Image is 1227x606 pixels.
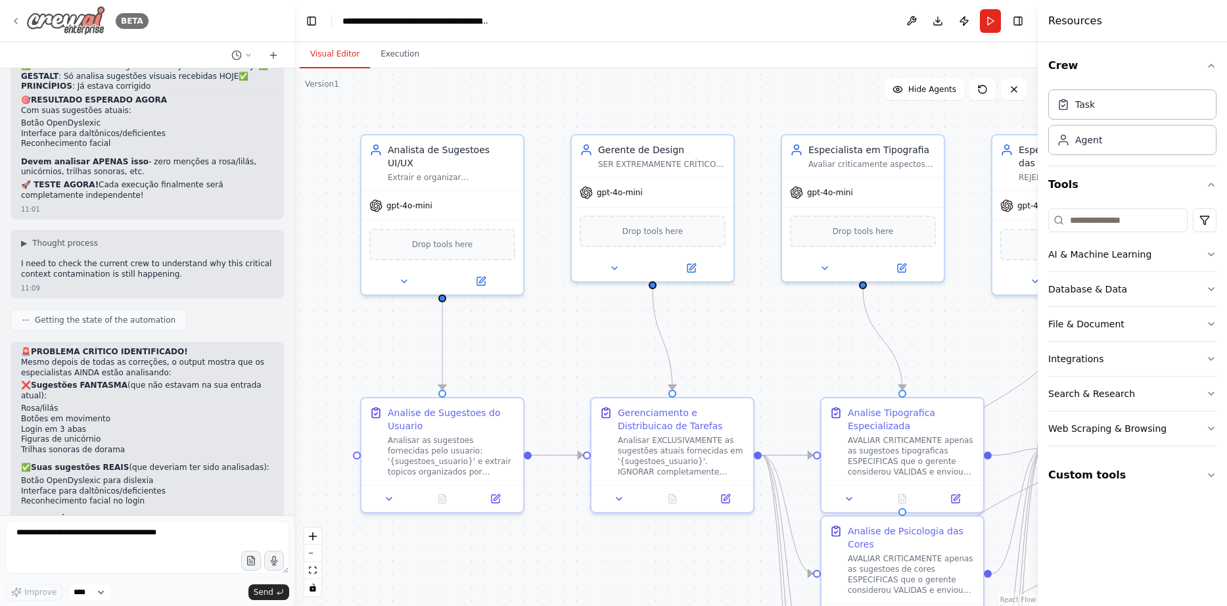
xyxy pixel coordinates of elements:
g: Edge from e9b2817d-ef60-4737-8a0f-44924aa60328 to 20a08c95-933b-42c7-96c8-748990f72afe [856,289,909,390]
div: Analise de Sugestoes do UsuarioAnalisar as sugestoes fornecidas pelo usuario: '{sugestoes_usuario... [360,397,524,513]
button: Integrations [1048,342,1216,376]
p: I need to check the current crew to understand why this critical context contamination is still h... [21,259,273,279]
button: Upload files [241,551,261,571]
div: Especialista em Tipografia [808,143,936,156]
span: gpt-4o-mini [597,187,643,198]
li: Interface para daltônicos/deficientes [21,486,273,497]
li: Botão OpenDyslexic para dislexia [21,476,273,486]
button: Hide left sidebar [302,12,321,30]
p: ✅ (que deveriam ter sido analisadas): [21,463,273,473]
li: Botão OpenDyslexic [21,118,273,129]
img: Logo [26,6,105,35]
span: gpt-4o-mini [807,187,853,198]
div: Integrations [1048,352,1103,365]
h2: 🎯 [21,95,273,106]
li: Reconhecimento facial no login [21,496,273,507]
li: Trilhas sonoras de dorama [21,445,273,455]
button: Open in side panel [864,260,938,276]
p: Mesmo depois de todas as correções, o output mostra que os especialistas AINDA estão analisando: [21,358,273,378]
g: Edge from 890812ec-cb06-4f63-b20d-ae5cee231777 to 20a08c95-933b-42c7-96c8-748990f72afe [762,449,813,462]
div: Analista de Sugestoes UI/UX [388,143,515,170]
span: gpt-4o-mini [1017,200,1063,211]
g: Edge from 890812ec-cb06-4f63-b20d-ae5cee231777 to a59c36a7-875b-44ae-867c-15fda513bde6 [762,449,813,580]
strong: ✅ GESTALT [21,61,268,81]
button: Open in side panel [933,491,978,507]
button: ▶Thought process [21,238,98,248]
button: No output available [875,491,931,507]
span: Send [254,587,273,597]
div: Analise Tipografica EspecializadaAVALIAR CRITICAMENTE apenas as sugestoes tipograficas ESPECIFICA... [820,397,984,513]
p: ❌ (que não estavam na sua entrada atual): [21,381,273,401]
button: Visual Editor [300,41,370,68]
div: 11:01 [21,204,40,214]
div: Analista de Sugestoes UI/UXExtrair e organizar EXCLUSIVAMENTE os tópicos presentes nas sugestões ... [360,134,524,296]
div: Analisar as sugestoes fornecidas pelo usuario: '{sugestoes_usuario}' e extrair topicos organizado... [388,435,515,477]
a: React Flow attribution [1000,596,1036,603]
div: Especialista em Psicologia das Cores [1019,143,1146,170]
h2: 🔍 [21,515,273,525]
div: AVALIAR CRITICAMENTE apenas as sugestoes de cores ESPECIFICAS que o gerente considerou VALIDAS e ... [848,553,975,595]
div: Tools [1048,203,1216,457]
li: Rosa/lilás [21,404,273,414]
strong: DIAGNÓSTICO DO PROBLEMA [31,515,160,524]
button: File & Document [1048,307,1216,341]
div: Agent [1075,133,1102,147]
nav: breadcrumb [342,14,490,28]
div: AVALIAR CRITICAMENTE apenas as sugestoes tipograficas ESPECIFICAS que o gerente considerou VALIDA... [848,435,975,477]
p: - zero menções a rosa/lilás, unicórnios, trilhas sonoras, etc. [21,157,273,177]
div: 11:09 [21,283,40,293]
div: Especialista em Psicologia das CoresREJEITAR SEMPRE rosa e lilás para contextos profissionais/sér... [991,134,1155,296]
button: zoom out [304,545,321,562]
div: REJEITAR SEMPRE rosa e lilás para contextos profissionais/sérios. REJEITAR qualquer paleta inadeq... [1019,172,1146,183]
strong: 🚀 TESTE AGORA! [21,180,99,189]
div: Version 1 [305,79,339,89]
button: toggle interactivity [304,579,321,596]
div: Analise de Sugestoes do Usuario [388,406,515,432]
g: Edge from 20a08c95-933b-42c7-96c8-748990f72afe to b242719f-9b69-4c8b-9bb5-9367ad90d116 [992,442,1043,462]
g: Edge from 1e112678-bc84-4bcc-8cde-7679504aa037 to a59c36a7-875b-44ae-867c-15fda513bde6 [896,302,1080,508]
g: Edge from 00d02535-f7a9-45d1-9ba9-5a8f49bc4a65 to 890812ec-cb06-4f63-b20d-ae5cee231777 [646,289,679,390]
div: Search & Research [1048,387,1135,400]
li: Login em 3 abas [21,425,273,435]
div: Analise de Psicologia das Cores [848,524,975,551]
h4: Resources [1048,13,1102,29]
button: Open in side panel [654,260,728,276]
div: Gerente de DesignSER EXTREMAMENTE CRÍTICO e REJEITAR sugestões inadequadas para UX/UI. DESCARTAR ... [570,134,735,283]
button: Open in side panel [703,491,748,507]
span: Getting the state of the automation [35,315,175,325]
g: Edge from ba176d67-dd4f-4cd6-9629-887f53a0f781 to 890812ec-cb06-4f63-b20d-ae5cee231777 [532,449,583,462]
button: Click to speak your automation idea [264,551,284,571]
button: No output available [645,491,701,507]
button: Send [248,584,289,600]
span: Improve [24,587,57,597]
div: Web Scraping & Browsing [1048,422,1167,435]
button: Improve [5,584,62,601]
div: Analisar EXCLUSIVAMENTE as sugestões atuais fornecidas em '{sugestoes_usuario}'. IGNORAR completa... [618,435,745,477]
h2: 🚨 [21,347,273,358]
button: Custom tools [1048,457,1216,494]
div: Database & Data [1048,283,1127,296]
span: Hide Agents [908,84,956,95]
li: Interface para daltônicos/deficientes [21,129,273,139]
button: Tools [1048,166,1216,203]
g: Edge from 2a6b429d-c4d8-4966-bf48-71833d3398dd to ba176d67-dd4f-4cd6-9629-887f53a0f781 [436,289,449,390]
button: No output available [415,491,471,507]
div: BETA [116,13,149,29]
li: Figuras de unicórnio [21,434,273,445]
div: File & Document [1048,317,1124,331]
div: AI & Machine Learning [1048,248,1151,261]
button: AI & Machine Learning [1048,237,1216,271]
div: SER EXTREMAMENTE CRÍTICO e REJEITAR sugestões inadequadas para UX/UI. DESCARTAR completamente sug... [598,159,726,170]
div: Avaliar criticamente aspectos tipograficos recebidos do gerente, APROVAR apenas sugestoes que mel... [808,159,936,170]
span: Thought process [32,238,98,248]
li: Botões em movimento [21,414,273,425]
button: Hide Agents [885,79,964,100]
button: Start a new chat [263,47,284,63]
span: gpt-4o-mini [386,200,432,211]
button: zoom in [304,528,321,545]
strong: RESULTADO ESPERADO AGORA [31,95,167,105]
button: Crew [1048,47,1216,84]
p: Com suas sugestões atuais: [21,106,273,116]
div: Gerente de Design [598,143,726,156]
div: React Flow controls [304,528,321,596]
